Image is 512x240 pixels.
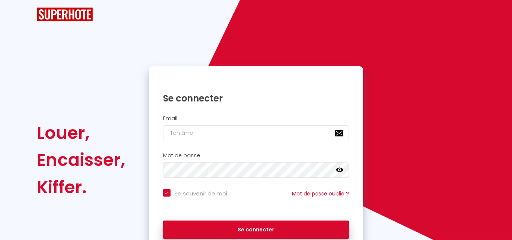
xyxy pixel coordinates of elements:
[37,174,125,201] div: Kiffer.
[37,119,125,146] div: Louer,
[163,221,349,239] button: Se connecter
[163,92,349,104] h1: Se connecter
[163,115,349,122] h2: Email
[37,7,93,21] img: SuperHote logo
[37,146,125,173] div: Encaisser,
[163,125,349,141] input: Ton Email
[292,190,349,197] a: Mot de passe oublié ?
[163,152,349,159] h2: Mot de passe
